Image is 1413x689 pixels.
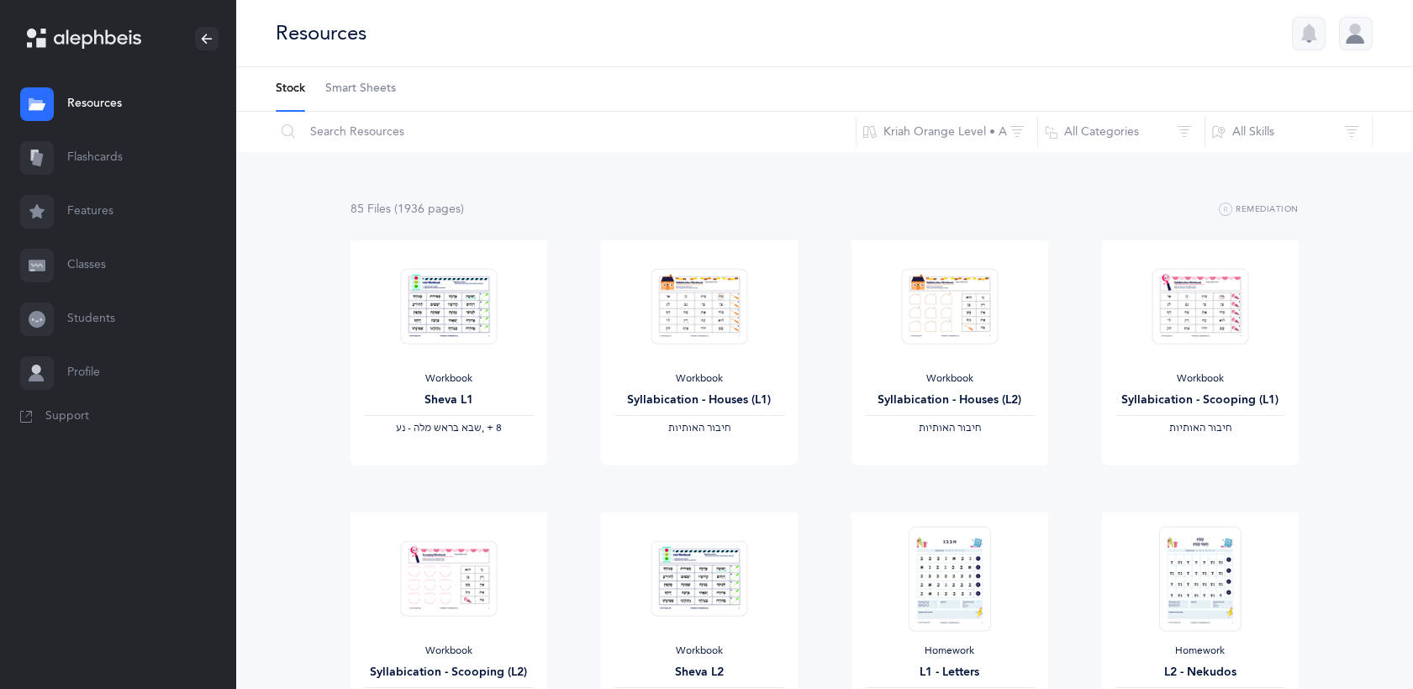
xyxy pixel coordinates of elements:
div: Workbook [1115,372,1285,386]
img: Syllabication-Workbook-Level-1-EN_Orange_Scooping_thumbnail_1741114890.png [1152,268,1248,344]
button: All Categories [1037,112,1205,152]
div: Syllabication - Houses (L2) [865,392,1035,409]
img: Sheva-Workbook-Orange-A-L1_EN_thumbnail_1757036998.png [400,268,497,344]
button: Kriah Orange Level • A [856,112,1038,152]
span: s [456,202,461,216]
img: Syllabication-Workbook-Level-2-Houses-EN_thumbnail_1741114840.png [901,268,998,344]
span: Support [45,408,89,425]
img: Homework_L1_Letters_O_Orange_EN_thumbnail_1731215263.png [908,526,990,631]
input: Search Resources [275,112,857,152]
div: Workbook [614,372,784,386]
div: Workbook [865,372,1035,386]
div: Homework [1115,644,1285,658]
span: s [386,202,391,216]
span: Smart Sheets [325,81,396,97]
div: L2 - Nekudos [1115,664,1285,681]
img: Homework_L2_Nekudos_O_EN_thumbnail_1739258670.png [1158,526,1241,631]
div: Syllabication - Scooping (L1) [1115,392,1285,409]
span: (1936 page ) [394,202,464,216]
img: Syllabication-Workbook-Level-1-EN_Orange_Houses_thumbnail_1741114714.png [651,268,747,344]
div: Sheva L2 [614,664,784,681]
span: 85 File [351,202,391,216]
div: Syllabication - Houses (L1) [614,392,784,409]
img: Syllabication-Workbook-Level-2-Scooping-EN_thumbnail_1724263547.png [400,540,497,617]
div: Workbook [614,644,784,658]
span: ‫שבא בראש מלה - נע‬ [396,422,482,434]
div: Workbook [364,644,534,658]
div: L1 - Letters [865,664,1035,681]
img: Sheva-Workbook-Orange-A-L2_EN_thumbnail_1757037028.png [651,540,747,617]
div: Workbook [364,372,534,386]
div: ‪, + 8‬ [364,422,534,435]
span: ‫חיבור האותיות‬ [1169,422,1231,434]
div: Sheva L1 [364,392,534,409]
button: All Skills [1205,112,1373,152]
div: Syllabication - Scooping (L2) [364,664,534,681]
span: ‫חיבור האותיות‬ [919,422,981,434]
button: Remediation [1219,200,1299,220]
span: ‫חיבור האותיות‬ [668,422,730,434]
div: Homework [865,644,1035,658]
div: Resources [276,19,366,47]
